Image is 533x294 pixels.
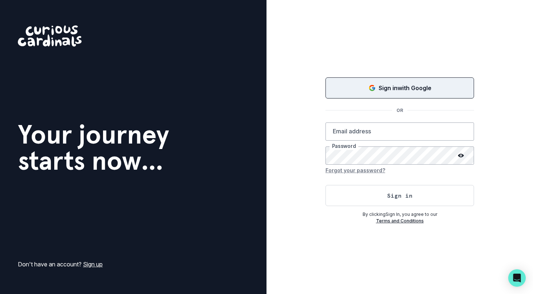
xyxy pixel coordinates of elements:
img: Curious Cardinals Logo [18,25,82,47]
p: OR [392,107,407,114]
a: Sign up [83,261,103,268]
div: Open Intercom Messenger [508,269,526,287]
p: Don't have an account? [18,260,103,269]
a: Terms and Conditions [376,218,424,223]
button: Sign in with Google (GSuite) [325,77,474,98]
p: Sign in with Google [379,84,431,92]
h1: Your journey starts now... [18,121,169,174]
button: Sign in [325,185,474,206]
button: Forgot your password? [325,165,385,176]
p: By clicking Sign In , you agree to our [325,211,474,218]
